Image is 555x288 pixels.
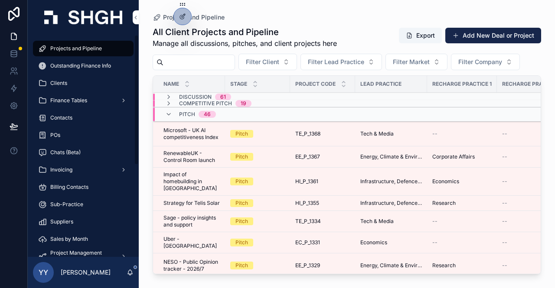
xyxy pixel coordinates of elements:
span: Pitch [179,111,195,118]
a: Add New Deal or Project [445,28,541,43]
a: Sales by Month [33,231,134,247]
a: Contacts [33,110,134,126]
span: Economics [432,178,459,185]
span: Contacts [50,114,72,121]
a: EC_P_1331 [295,239,350,246]
a: Infrastructure, Defence, Industrial, Transport [360,178,422,185]
a: Invoicing [33,162,134,178]
a: Sub-Practice [33,197,134,212]
span: Filter Lead Practice [308,58,364,66]
a: Pitch [230,239,285,246]
span: Discussion [179,94,212,100]
span: TE_P_1368 [295,130,320,137]
a: Suppliers [33,214,134,230]
span: Manage all discussions, pitches, and client projects here [153,38,337,49]
h1: All Client Projects and Pipeline [153,26,337,38]
a: Pitch [230,153,285,161]
span: Finance Tables [50,97,87,104]
a: RenewableUK - Control Room launch [163,150,220,164]
span: -- [502,239,507,246]
button: Select Button [385,54,447,70]
div: scrollable content [28,35,139,257]
a: HI_P_1361 [295,178,350,185]
a: Finance Tables [33,93,134,108]
span: HI_P_1361 [295,178,318,185]
div: 61 [220,94,226,100]
span: Filter Company [458,58,502,66]
span: Lead Practice [360,81,402,87]
span: -- [502,262,507,269]
span: -- [502,153,507,160]
a: POs [33,127,134,143]
span: Competitive Pitch [179,100,232,107]
a: Energy, Climate & Environment [360,262,422,269]
a: Pitch [230,130,285,138]
span: POs [50,132,60,139]
a: Research [432,200,492,207]
a: Chats (Beta) [33,145,134,160]
span: Billing Contacts [50,184,88,191]
span: Name [163,81,179,87]
div: 46 [204,111,211,118]
span: Economics [360,239,387,246]
a: Project Management (beta) [33,249,134,264]
button: Select Button [300,54,382,70]
div: Pitch [235,153,248,161]
span: Project Management (beta) [50,249,114,263]
a: Clients [33,75,134,91]
a: EE_P_1329 [295,262,350,269]
div: Pitch [235,262,248,269]
div: Pitch [235,217,248,225]
a: -- [432,239,492,246]
span: Stage [230,81,247,87]
span: Research [432,262,456,269]
div: Pitch [235,239,248,246]
span: EE_P_1367 [295,153,320,160]
a: Energy, Climate & Environment [360,153,422,160]
span: -- [502,178,507,185]
span: Tech & Media [360,218,394,225]
span: Suppliers [50,218,73,225]
a: Projects and Pipeline [33,41,134,56]
span: Projects and Pipeline [50,45,102,52]
span: HI_P_1355 [295,200,319,207]
a: Pitch [230,178,285,185]
span: -- [502,130,507,137]
a: TE_P_1368 [295,130,350,137]
a: -- [432,218,492,225]
a: Strategy for Telis Solar [163,200,220,207]
div: Pitch [235,178,248,185]
span: -- [502,218,507,225]
span: Uber - [GEOGRAPHIC_DATA] [163,236,220,249]
div: Pitch [235,130,248,138]
span: -- [432,218,437,225]
span: -- [502,200,507,207]
span: Sales by Month [50,236,88,243]
a: TE_P_1334 [295,218,350,225]
a: Microsoft - UK AI competitiveness Index [163,127,220,141]
a: Infrastructure, Defence, Industrial, Transport [360,200,422,207]
a: Pitch [230,199,285,207]
span: Filter Market [393,58,430,66]
a: HI_P_1355 [295,200,350,207]
span: Projects and Pipeline [163,13,225,22]
a: Research [432,262,492,269]
a: Impact of homebuilding in [GEOGRAPHIC_DATA] [163,171,220,192]
span: Outstanding Finance Info [50,62,111,69]
a: Sage - policy insights and support [163,214,220,228]
span: Sub-Practice [50,201,83,208]
span: Chats (Beta) [50,149,81,156]
div: 19 [241,100,246,107]
span: Project Code [295,81,336,87]
a: Tech & Media [360,218,422,225]
button: Export [399,28,442,43]
span: Filter Client [246,58,279,66]
span: EC_P_1331 [295,239,320,246]
a: Economics [360,239,422,246]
